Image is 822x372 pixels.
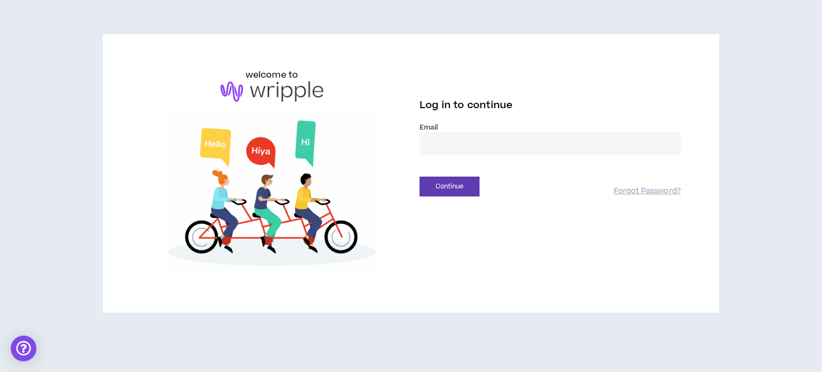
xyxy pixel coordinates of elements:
a: Forgot Password? [614,186,681,196]
label: Email [420,123,681,132]
img: logo-brand.png [220,81,323,102]
span: Log in to continue [420,98,513,112]
img: Welcome to Wripple [141,112,402,278]
div: Open Intercom Messenger [11,336,36,361]
h6: welcome to [246,69,299,81]
button: Continue [420,177,479,196]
